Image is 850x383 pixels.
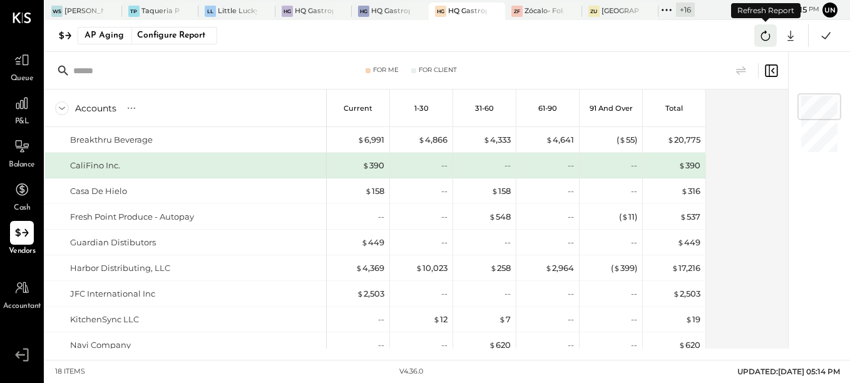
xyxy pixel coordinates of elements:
div: HQ Gastropub - Graceland Speakeasy [371,6,410,16]
a: Cash [1,178,43,214]
div: 4,333 [483,134,511,146]
div: Accounts [75,102,116,115]
div: 449 [361,237,384,248]
div: Refresh Report [731,3,801,18]
div: 4,641 [546,134,574,146]
div: AP Aging [84,26,124,46]
div: 158 [365,185,384,197]
div: Little Lucky's LLC(Lucky's Soho) [218,6,257,16]
span: Queue [11,73,34,84]
div: HG [435,6,446,17]
span: $ [491,186,498,196]
div: 258 [490,262,511,274]
div: -- [631,314,637,325]
div: 537 [680,211,700,223]
span: $ [613,263,620,273]
span: $ [545,263,552,273]
div: For Client [419,66,457,74]
div: -- [568,185,574,197]
div: -- [441,185,448,197]
div: ( 11 ) [619,211,637,223]
span: $ [685,314,692,324]
span: $ [681,186,688,196]
div: LL [205,6,216,17]
div: 18 items [55,367,85,377]
div: 4,369 [356,262,384,274]
span: Vendors [9,246,36,257]
div: 20,775 [667,134,700,146]
div: WS [51,6,63,17]
div: 390 [362,160,384,171]
div: -- [504,288,511,300]
span: $ [490,263,497,273]
div: TP [128,6,140,17]
div: ZU [588,6,600,17]
span: $ [483,135,490,145]
div: [PERSON_NAME] [64,6,103,16]
div: -- [504,160,511,171]
span: $ [678,160,685,170]
div: -- [631,288,637,300]
div: ( 399 ) [611,262,637,274]
span: $ [680,212,687,222]
p: 91 and Over [590,104,633,113]
span: $ [499,314,506,324]
span: $ [362,160,369,170]
span: $ [677,237,684,247]
div: 449 [677,237,700,248]
div: -- [378,211,384,223]
p: Total [665,104,683,113]
span: Accountant [3,301,41,312]
div: 316 [681,185,700,197]
span: UPDATED: [DATE] 05:14 PM [737,367,840,376]
a: Queue [1,48,43,84]
div: 6,991 [357,134,384,146]
div: -- [631,185,637,197]
div: 620 [489,339,511,351]
span: $ [357,135,364,145]
div: -- [568,160,574,171]
div: 17,216 [672,262,700,274]
div: ( 55 ) [617,134,637,146]
div: -- [441,160,448,171]
div: 620 [678,339,700,351]
div: -- [504,237,511,248]
div: 548 [489,211,511,223]
div: Breakthru Beverage [70,134,153,146]
div: JFC International Inc [70,288,155,300]
div: For Me [373,66,399,74]
div: 2,503 [357,288,384,300]
div: -- [378,314,384,325]
div: Harbor Distributing, LLC [70,262,170,274]
div: 2,964 [545,262,574,274]
div: -- [378,339,384,351]
div: Configure Report [131,28,210,44]
div: v 4.36.0 [399,367,423,377]
span: $ [667,135,674,145]
div: [GEOGRAPHIC_DATA] [602,6,640,16]
div: Fresh Point Produce - Autopay [70,211,194,223]
div: HQ Gastropub - [GEOGRAPHIC_DATA] [448,6,487,16]
span: $ [678,340,685,350]
span: $ [489,340,496,350]
div: 4,866 [418,134,448,146]
div: -- [568,237,574,248]
div: + 16 [676,3,695,17]
div: -- [441,211,448,223]
div: -- [568,288,574,300]
div: 390 [678,160,700,171]
div: -- [441,237,448,248]
span: $ [433,314,440,324]
span: $ [672,263,678,273]
p: Current [344,104,372,113]
span: $ [619,135,626,145]
div: -- [441,288,448,300]
span: $ [489,212,496,222]
div: HQ Gastropub - [GEOGRAPHIC_DATA] [295,6,334,16]
div: 2,503 [673,288,700,300]
div: Zócalo- Folsom [525,6,563,16]
a: Accountant [1,276,43,312]
div: -- [568,211,574,223]
a: P&L [1,91,43,128]
p: 61-90 [538,104,557,113]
